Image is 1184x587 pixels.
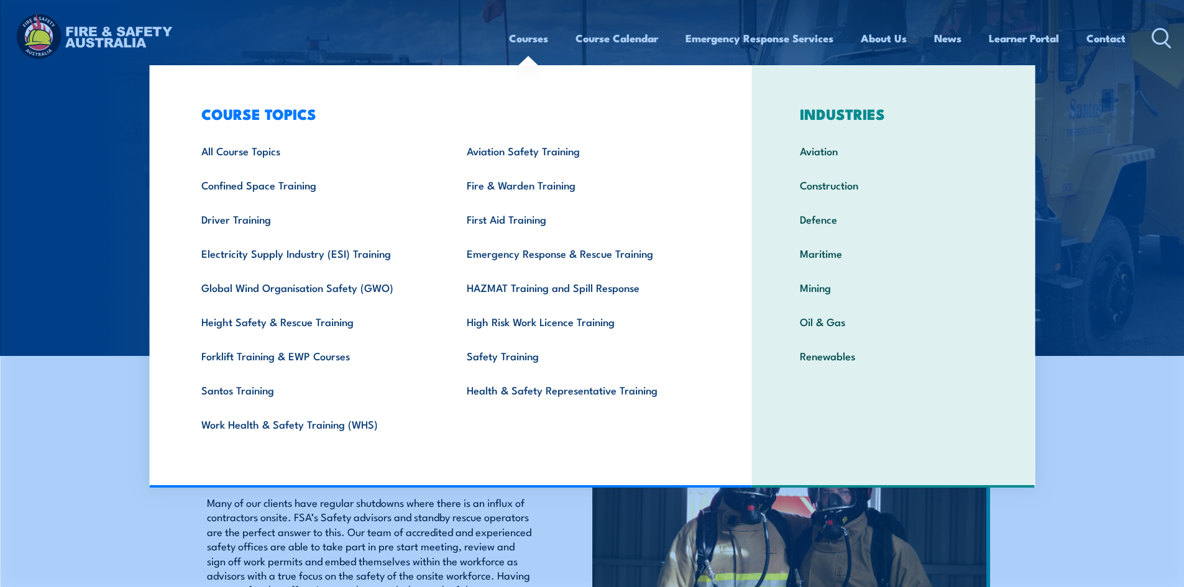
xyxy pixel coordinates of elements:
[781,304,1006,339] a: Oil & Gas
[781,134,1006,168] a: Aviation
[182,202,447,236] a: Driver Training
[182,373,447,407] a: Santos Training
[509,22,548,55] a: Courses
[1086,22,1126,55] a: Contact
[182,168,447,202] a: Confined Space Training
[781,236,1006,270] a: Maritime
[781,168,1006,202] a: Construction
[447,339,713,373] a: Safety Training
[576,22,658,55] a: Course Calendar
[182,236,447,270] a: Electricity Supply Industry (ESI) Training
[447,373,713,407] a: Health & Safety Representative Training
[182,134,447,168] a: All Course Topics
[781,270,1006,304] a: Mining
[781,105,1006,122] h3: INDUSTRIES
[182,270,447,304] a: Global Wind Organisation Safety (GWO)
[686,22,833,55] a: Emergency Response Services
[447,168,713,202] a: Fire & Warden Training
[447,236,713,270] a: Emergency Response & Rescue Training
[182,407,447,441] a: Work Health & Safety Training (WHS)
[182,105,713,122] h3: COURSE TOPICS
[447,202,713,236] a: First Aid Training
[861,22,907,55] a: About Us
[447,304,713,339] a: High Risk Work Licence Training
[989,22,1059,55] a: Learner Portal
[934,22,961,55] a: News
[447,134,713,168] a: Aviation Safety Training
[781,202,1006,236] a: Defence
[781,339,1006,373] a: Renewables
[182,304,447,339] a: Height Safety & Rescue Training
[447,270,713,304] a: HAZMAT Training and Spill Response
[182,339,447,373] a: Forklift Training & EWP Courses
